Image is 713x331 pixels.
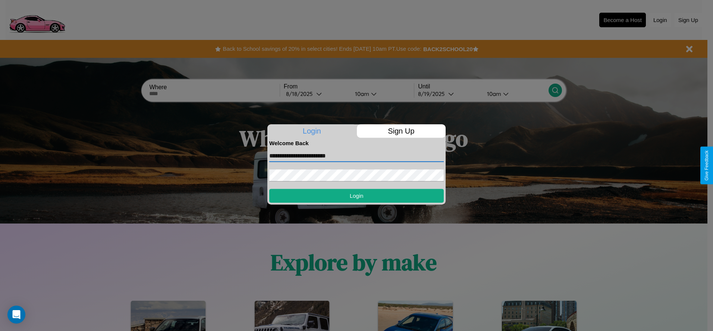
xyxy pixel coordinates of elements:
[269,140,444,146] h4: Welcome Back
[7,306,25,324] div: Open Intercom Messenger
[704,150,709,181] div: Give Feedback
[357,124,446,138] p: Sign Up
[269,189,444,203] button: Login
[267,124,356,138] p: Login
